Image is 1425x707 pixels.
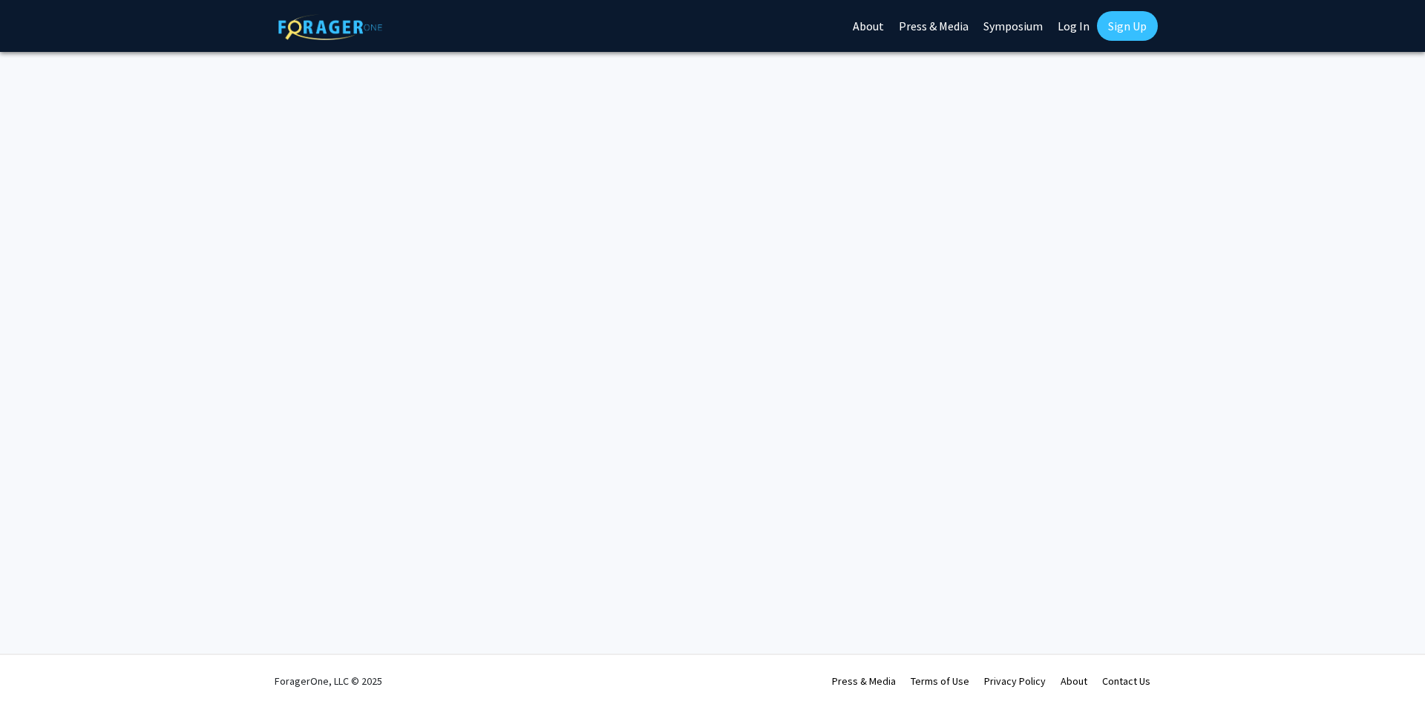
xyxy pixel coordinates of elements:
a: Privacy Policy [984,674,1046,688]
a: Press & Media [832,674,896,688]
img: ForagerOne Logo [278,14,382,40]
a: About [1061,674,1087,688]
div: ForagerOne, LLC © 2025 [275,655,382,707]
a: Terms of Use [911,674,969,688]
a: Contact Us [1102,674,1150,688]
a: Sign Up [1097,11,1158,41]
